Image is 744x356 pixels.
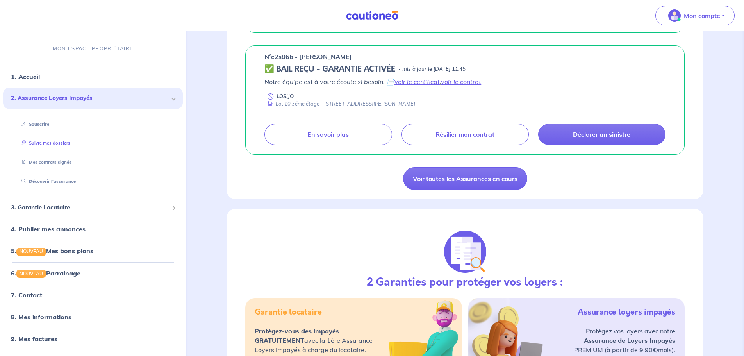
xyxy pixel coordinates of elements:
div: 8. Mes informations [3,309,183,325]
a: En savoir plus [264,124,392,145]
p: avec la 1ère Assurance Loyers Impayés à charge du locataire. [255,326,373,354]
div: Mes contrats signés [12,156,173,169]
p: MON ESPACE PROPRIÉTAIRE [53,45,133,52]
img: illu_account_valid_menu.svg [668,9,681,22]
a: 1. Accueil [11,73,40,81]
img: Cautioneo [343,11,401,20]
a: Déclarer un sinistre [538,124,665,145]
span: 3. Garantie Locataire [11,203,169,212]
div: state: CONTRACT-VALIDATED, Context: MORE-THAN-6-MONTHS,MAYBE-CERTIFICATE,ALONE,LESSOR-DOCUMENTS [264,64,665,74]
p: Protégez vos loyers avec notre PREMIUM (à partir de 9,90€/mois). [574,326,675,354]
strong: Protégez-vous des impayés GRATUITEMENT [255,327,339,344]
div: 3. Garantie Locataire [3,200,183,215]
div: Découvrir l'assurance [12,175,173,188]
div: Lot 10 3éme étage - [STREET_ADDRESS][PERSON_NAME] [264,100,415,107]
p: Notre équipe est à votre écoute si besoin. 📄 , [264,77,665,86]
p: LOSIJO [277,93,294,100]
div: 1. Accueil [3,69,183,84]
strong: Assurance de Loyers Impayés [584,336,675,344]
div: 5.NOUVEAUMes bons plans [3,243,183,259]
p: - mis à jour le [DATE] 11:45 [398,65,466,73]
h3: 2 Garanties pour protéger vos loyers : [367,276,563,289]
a: Mes contrats signés [18,159,71,165]
a: Voir toutes les Assurances en cours [403,167,527,190]
button: illu_account_valid_menu.svgMon compte [655,6,735,25]
p: En savoir plus [307,131,349,138]
a: voir le contrat [441,78,481,86]
p: n°e2s86b - [PERSON_NAME] [264,52,352,61]
a: Résilier mon contrat [401,124,529,145]
a: 4. Publier mes annonces [11,225,86,233]
div: 2. Assurance Loyers Impayés [3,88,183,109]
a: Suivre mes dossiers [18,141,70,146]
div: 7. Contact [3,287,183,303]
h5: Garantie locataire [255,308,322,317]
a: Voir le certificat [394,78,440,86]
a: 7. Contact [11,291,42,299]
div: Souscrire [12,118,173,131]
a: 6.NOUVEAUParrainage [11,269,80,277]
div: 9. Mes factures [3,331,183,347]
p: Déclarer un sinistre [573,131,630,138]
a: Souscrire [18,122,49,127]
h5: Assurance loyers impayés [578,308,675,317]
div: 6.NOUVEAUParrainage [3,265,183,281]
a: 8. Mes informations [11,313,71,321]
a: Découvrir l'assurance [18,179,76,184]
a: 9. Mes factures [11,335,57,343]
h5: ✅ BAIL REÇU - GARANTIE ACTIVÉE [264,64,395,74]
p: Mon compte [684,11,720,20]
a: 5.NOUVEAUMes bons plans [11,247,93,255]
img: justif-loupe [444,231,486,273]
div: Suivre mes dossiers [12,137,173,150]
p: Résilier mon contrat [435,131,494,138]
div: 4. Publier mes annonces [3,221,183,237]
span: 2. Assurance Loyers Impayés [11,94,169,103]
